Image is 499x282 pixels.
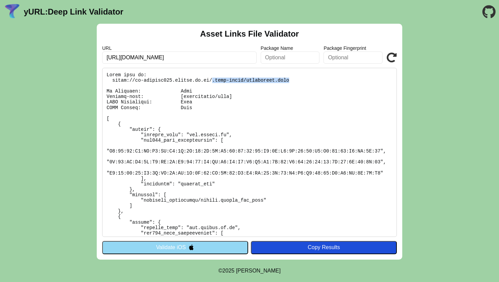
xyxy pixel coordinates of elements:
h2: Asset Links File Validator [200,29,299,39]
img: appleIcon.svg [188,244,194,250]
button: Validate iOS [102,241,248,254]
footer: © [218,260,280,282]
input: Optional [324,52,383,64]
div: Copy Results [254,244,393,250]
input: Optional [261,52,320,64]
button: Copy Results [251,241,397,254]
a: Michael Ibragimchayev's Personal Site [236,268,281,274]
label: Package Fingerprint [324,45,383,51]
pre: Lorem ipsu do: sitam://co-adipisc025.elitse.do.ei/.temp-incid/utlaboreet.dolo Ma Aliquaen: Admi V... [102,68,397,237]
label: Package Name [261,45,320,51]
a: yURL:Deep Link Validator [24,7,123,17]
input: Required [102,52,257,64]
img: yURL Logo [3,3,21,21]
span: 2025 [222,268,235,274]
label: URL [102,45,257,51]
